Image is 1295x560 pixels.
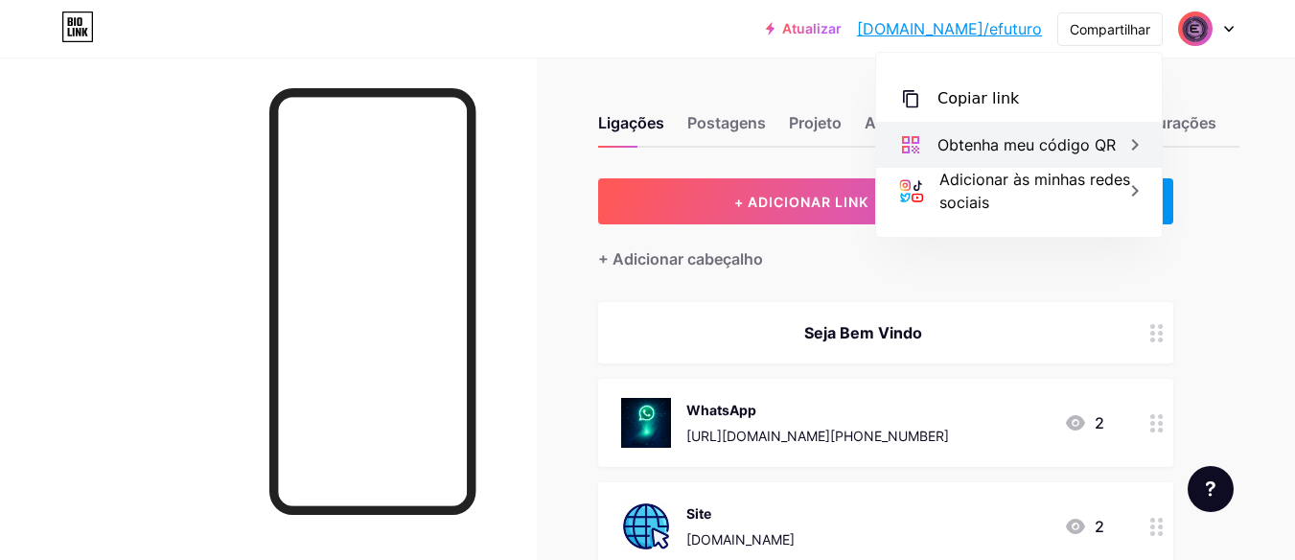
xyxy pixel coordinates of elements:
[782,20,842,36] font: Atualizar
[804,323,922,342] font: Seja Bem Vindo
[865,113,948,132] font: Assinantes
[598,249,763,268] font: + Adicionar cabeçalho
[686,531,795,548] font: [DOMAIN_NAME]
[686,402,756,418] font: WhatsApp
[687,113,766,132] font: Postagens
[937,135,1116,154] font: Obtenha meu código QR
[1070,21,1150,37] font: Compartilhar
[789,113,842,132] font: Projeto
[621,502,671,551] img: Site
[598,113,664,132] font: Ligações
[686,505,711,522] font: Site
[1095,413,1104,432] font: 2
[621,398,671,448] img: WhatsApp
[857,19,1042,38] font: [DOMAIN_NAME]/efuturo
[1177,11,1214,47] img: futuro
[1095,517,1104,536] font: 2
[857,17,1042,40] a: [DOMAIN_NAME]/efuturo
[939,170,1130,212] font: Adicionar às minhas redes sociais
[686,428,949,444] font: [URL][DOMAIN_NAME][PHONE_NUMBER]
[734,194,868,210] font: + ADICIONAR LINK
[937,89,1019,107] font: Copiar link
[598,178,1006,224] button: + ADICIONAR LINK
